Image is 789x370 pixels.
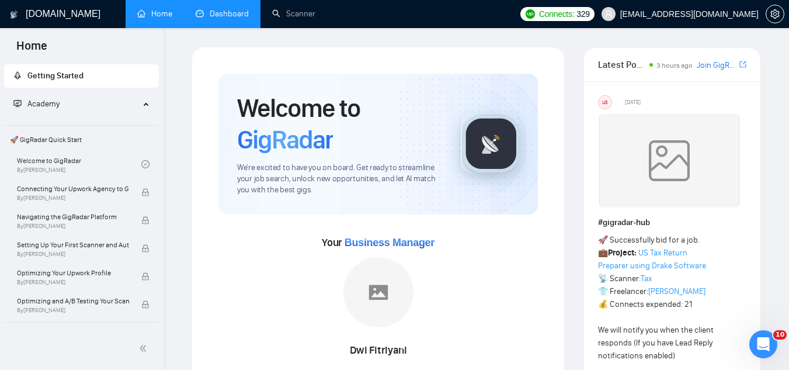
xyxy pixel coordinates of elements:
[7,37,57,62] span: Home
[749,330,777,358] iframe: Intercom live chat
[462,115,520,173] img: gigradar-logo.png
[648,286,705,296] a: [PERSON_NAME]
[343,257,413,327] img: placeholder.png
[17,151,141,177] a: Welcome to GigRadarBy[PERSON_NAME]
[272,9,315,19] a: searchScanner
[299,341,457,361] div: Dwi Fitriyani
[5,325,158,348] span: 👑 Agency Success with GigRadar
[137,9,172,19] a: homeHome
[237,162,442,196] span: We're excited to have you on board. Get ready to streamline your job search, unlock new opportuni...
[141,188,150,196] span: lock
[576,8,589,20] span: 329
[17,239,129,251] span: Setting Up Your First Scanner and Auto-Bidder
[13,99,22,108] span: fund-projection-screen
[322,236,435,249] span: Your
[17,267,129,279] span: Optimizing Your Upwork Profile
[237,124,333,155] span: GigRadar
[17,183,129,195] span: Connecting Your Upwork Agency to GigRadar
[599,114,739,208] img: weqQh+iSagEgQAAAABJRU5ErkJggg==
[345,237,435,248] span: Business Manager
[598,248,706,271] a: US Tax Return Preparer using Drake Software
[766,9,784,19] a: setting
[598,57,646,72] span: Latest Posts from the GigRadar Community
[141,300,150,309] span: lock
[17,279,129,286] span: By [PERSON_NAME]
[604,10,613,18] span: user
[13,99,60,109] span: Academy
[27,71,84,81] span: Getting Started
[139,343,151,354] span: double-left
[766,9,784,19] span: setting
[17,211,129,223] span: Navigating the GigRadar Platform
[141,160,150,168] span: check-circle
[625,97,641,108] span: [DATE]
[608,248,637,258] strong: Project:
[773,330,787,340] span: 10
[10,5,18,24] img: logo
[739,59,746,70] a: export
[17,195,129,202] span: By [PERSON_NAME]
[17,295,129,307] span: Optimizing and A/B Testing Your Scanner for Better Results
[196,9,249,19] a: dashboardDashboard
[526,9,535,19] img: upwork-logo.png
[237,92,442,155] h1: Welcome to
[141,216,150,224] span: lock
[599,96,611,109] div: US
[598,216,746,229] h1: # gigradar-hub
[539,8,574,20] span: Connects:
[766,5,784,23] button: setting
[739,60,746,69] span: export
[4,64,159,88] li: Getting Started
[5,128,158,151] span: 🚀 GigRadar Quick Start
[641,274,652,283] a: Tax
[13,71,22,79] span: rocket
[27,99,60,109] span: Academy
[656,61,693,70] span: 3 hours ago
[17,307,129,314] span: By [PERSON_NAME]
[141,244,150,253] span: lock
[17,251,129,258] span: By [PERSON_NAME]
[141,272,150,281] span: lock
[17,223,129,230] span: By [PERSON_NAME]
[697,59,737,72] a: Join GigRadar Slack Community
